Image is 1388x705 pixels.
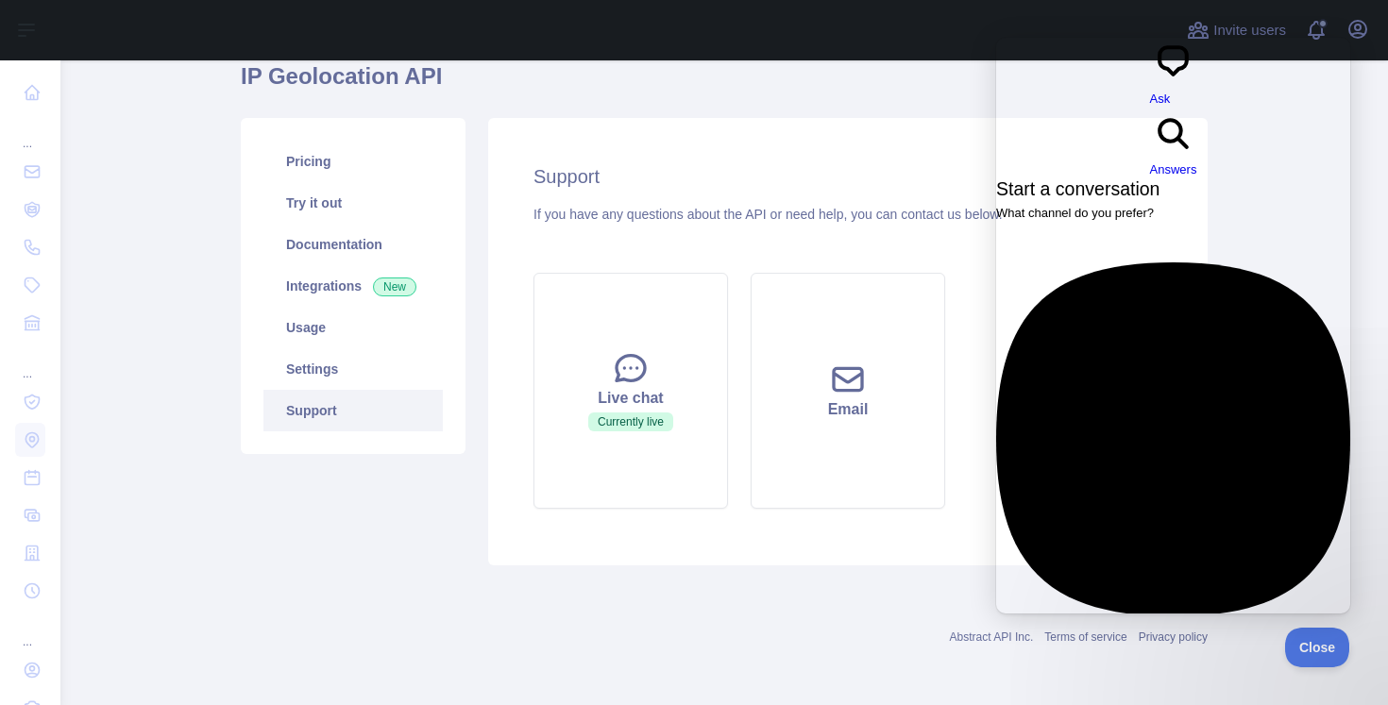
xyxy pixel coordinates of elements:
a: Try it out [263,182,443,224]
a: Support [263,390,443,431]
div: Live chat [557,387,704,410]
iframe: Help Scout Beacon - Live Chat, Contact Form, and Knowledge Base [996,38,1350,613]
a: Documentation [263,224,443,265]
button: Email [751,273,945,509]
iframe: Help Scout Beacon - Close [1285,628,1350,667]
a: Terms of service [1044,630,1126,644]
span: Currently live [588,412,673,431]
a: Settings [263,348,443,390]
a: Usage [263,307,443,348]
h1: IP Geolocation API [241,61,1208,107]
span: New [373,277,416,296]
button: Invite users [1183,15,1290,45]
a: Privacy policy [1139,630,1208,644]
div: ... [15,612,45,649]
div: ... [15,113,45,151]
a: Abstract API Inc. [950,630,1034,644]
button: Live chatCurrently live [533,273,728,509]
span: Invite users [1213,20,1286,42]
div: ... [15,344,45,381]
a: Integrations New [263,265,443,307]
h2: Support [533,163,1162,190]
div: Email [774,398,922,421]
div: If you have any questions about the API or need help, you can contact us below. [533,205,1162,224]
a: Pricing [263,141,443,182]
